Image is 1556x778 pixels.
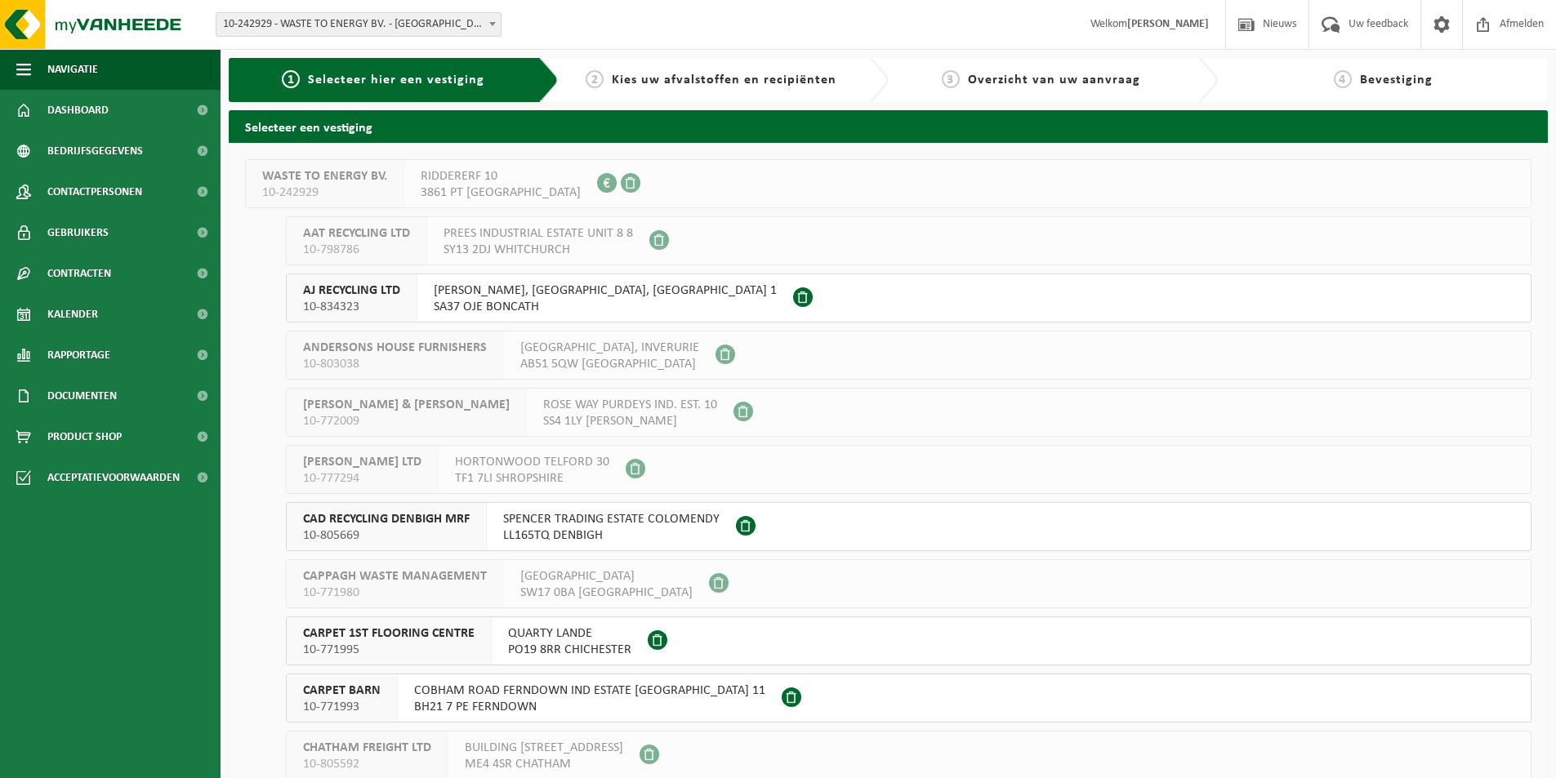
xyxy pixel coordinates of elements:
span: PREES INDUSTRIAL ESTATE UNIT 8 8 [444,225,633,242]
span: [PERSON_NAME] LTD [303,454,421,470]
span: 10-771995 [303,642,475,658]
span: SS4 1LY [PERSON_NAME] [543,413,717,429]
h2: Selecteer een vestiging [229,110,1548,142]
span: SA37 OJE BONCATH [434,299,777,315]
span: 1 [282,70,300,88]
span: RIDDERERF 10 [421,168,581,184]
span: CAD RECYCLING DENBIGH MRF [303,511,470,527]
span: Contactpersonen [47,171,142,212]
span: 10-834323 [303,299,400,315]
span: 10-242929 - WASTE TO ENERGY BV. - NIJKERK [216,12,502,37]
span: [PERSON_NAME] & [PERSON_NAME] [303,397,510,413]
span: TF1 7LI SHROPSHIRE [455,470,609,487]
span: ME4 4SR CHATHAM [465,756,623,772]
span: 10-798786 [303,242,410,258]
span: COBHAM ROAD FERNDOWN IND ESTATE [GEOGRAPHIC_DATA] 11 [414,682,765,699]
span: 2 [586,70,604,88]
span: Overzicht van uw aanvraag [968,73,1140,87]
span: BUILDING [STREET_ADDRESS] [465,740,623,756]
span: Kies uw afvalstoffen en recipiënten [612,73,836,87]
span: PO19 8RR CHICHESTER [508,642,631,658]
span: LL165TQ DENBIGH [503,527,720,544]
strong: [PERSON_NAME] [1127,18,1209,30]
span: 10-771980 [303,585,487,601]
span: CARPET 1ST FLOORING CENTRE [303,625,475,642]
span: ANDERSONS HOUSE FURNISHERS [303,340,487,356]
span: AJ RECYCLING LTD [303,282,400,299]
span: SW17 0BA [GEOGRAPHIC_DATA] [520,585,693,601]
span: Product Shop [47,416,122,457]
span: 10-242929 [262,184,387,201]
span: Acceptatievoorwaarden [47,457,180,498]
span: HORTONWOOD TELFORD 30 [455,454,609,470]
span: SY13 2DJ WHITCHURCH [444,242,633,258]
button: CAD RECYCLING DENBIGH MRF 10-805669 SPENCER TRADING ESTATE COLOMENDYLL165TQ DENBIGH [286,502,1531,551]
span: 3861 PT [GEOGRAPHIC_DATA] [421,184,581,201]
button: CARPET 1ST FLOORING CENTRE 10-771995 QUARTY LANDEPO19 8RR CHICHESTER [286,616,1531,665]
span: [GEOGRAPHIC_DATA], INVERURIE [520,340,699,356]
span: WASTE TO ENERGY BV. [262,168,387,184]
span: [GEOGRAPHIC_DATA] [520,568,693,585]
span: 4 [1334,70,1352,88]
span: Selecteer hier een vestiging [308,73,484,87]
span: BH21 7 PE FERNDOWN [414,699,765,715]
span: Documenten [47,376,117,416]
span: Gebruikers [47,212,109,253]
span: CARPET BARN [303,682,381,699]
span: Bevestiging [1360,73,1433,87]
span: 3 [942,70,960,88]
span: 10-803038 [303,356,487,372]
span: Bedrijfsgegevens [47,131,143,171]
span: ROSE WAY PURDEYS IND. EST. 10 [543,397,717,413]
span: AAT RECYCLING LTD [303,225,410,242]
span: 10-242929 - WASTE TO ENERGY BV. - NIJKERK [216,13,501,36]
span: CHATHAM FREIGHT LTD [303,740,431,756]
span: 10-777294 [303,470,421,487]
span: 10-805592 [303,756,431,772]
span: 10-805669 [303,527,470,544]
span: 10-771993 [303,699,381,715]
span: Rapportage [47,335,110,376]
span: Kalender [47,294,98,335]
span: CAPPAGH WASTE MANAGEMENT [303,568,487,585]
span: [PERSON_NAME], [GEOGRAPHIC_DATA], [GEOGRAPHIC_DATA] 1 [434,282,777,299]
span: QUARTY LANDE [508,625,631,642]
button: CARPET BARN 10-771993 COBHAM ROAD FERNDOWN IND ESTATE [GEOGRAPHIC_DATA] 11BH21 7 PE FERNDOWN [286,674,1531,722]
span: AB51 5QW [GEOGRAPHIC_DATA] [520,356,699,372]
span: Dashboard [47,90,109,131]
span: SPENCER TRADING ESTATE COLOMENDY [503,511,720,527]
span: Contracten [47,253,111,294]
button: AJ RECYCLING LTD 10-834323 [PERSON_NAME], [GEOGRAPHIC_DATA], [GEOGRAPHIC_DATA] 1SA37 OJE BONCATH [286,273,1531,322]
span: 10-772009 [303,413,510,429]
span: Navigatie [47,49,98,90]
